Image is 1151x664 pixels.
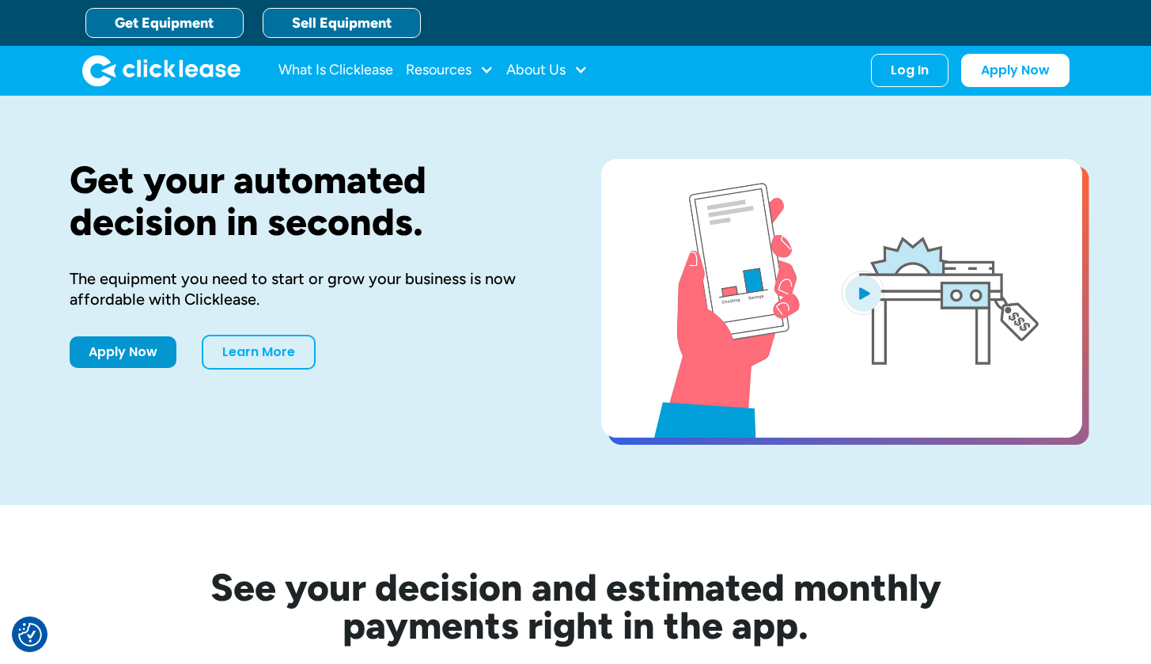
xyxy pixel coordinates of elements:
[85,8,244,38] a: Get Equipment
[842,271,884,315] img: Blue play button logo on a light blue circular background
[891,63,929,78] div: Log In
[18,623,42,647] button: Consent Preferences
[961,54,1070,87] a: Apply Now
[278,55,393,86] a: What Is Clicklease
[70,268,551,309] div: The equipment you need to start or grow your business is now affordable with Clicklease.
[82,55,240,86] a: home
[70,159,551,243] h1: Get your automated decision in seconds.
[263,8,421,38] a: Sell Equipment
[506,55,588,86] div: About Us
[202,335,316,370] a: Learn More
[133,568,1019,644] h2: See your decision and estimated monthly payments right in the app.
[601,159,1082,438] a: open lightbox
[70,336,176,368] a: Apply Now
[18,623,42,647] img: Revisit consent button
[406,55,494,86] div: Resources
[82,55,240,86] img: Clicklease logo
